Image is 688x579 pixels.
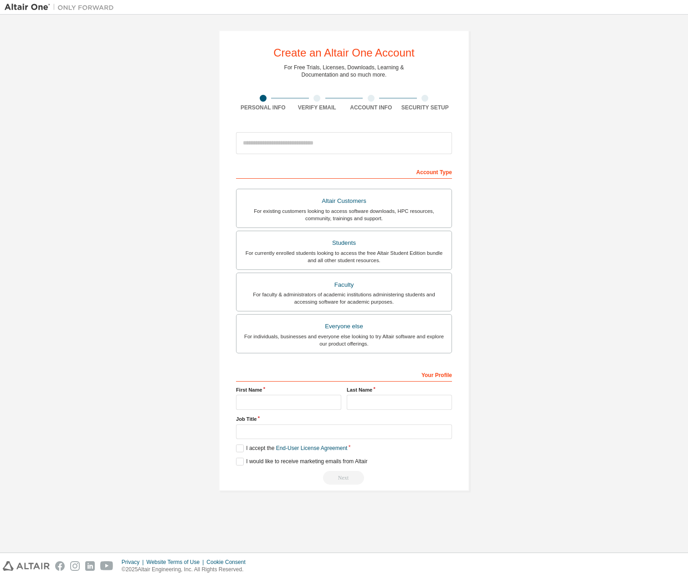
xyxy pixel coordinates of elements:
div: Create an Altair One Account [273,47,415,58]
img: altair_logo.svg [3,561,50,571]
div: For individuals, businesses and everyone else looking to try Altair software and explore our prod... [242,333,446,347]
div: Account Type [236,164,452,179]
div: Read and acccept EULA to continue [236,471,452,485]
img: linkedin.svg [85,561,95,571]
a: End-User License Agreement [276,445,348,451]
p: © 2025 Altair Engineering, Inc. All Rights Reserved. [122,566,251,574]
div: For existing customers looking to access software downloads, HPC resources, community, trainings ... [242,207,446,222]
div: Faculty [242,279,446,291]
div: Personal Info [236,104,290,111]
div: For faculty & administrators of academic institutions administering students and accessing softwa... [242,291,446,305]
label: I accept the [236,445,347,452]
div: Cookie Consent [206,558,251,566]
div: Security Setup [398,104,452,111]
div: Account Info [344,104,398,111]
div: Verify Email [290,104,344,111]
div: For Free Trials, Licenses, Downloads, Learning & Documentation and so much more. [284,64,404,78]
img: youtube.svg [100,561,113,571]
div: For currently enrolled students looking to access the free Altair Student Edition bundle and all ... [242,249,446,264]
label: Job Title [236,415,452,423]
label: First Name [236,386,341,393]
div: Your Profile [236,367,452,382]
div: Students [242,237,446,249]
label: Last Name [347,386,452,393]
div: Altair Customers [242,195,446,207]
div: Website Terms of Use [146,558,206,566]
img: facebook.svg [55,561,65,571]
div: Everyone else [242,320,446,333]
div: Privacy [122,558,146,566]
img: instagram.svg [70,561,80,571]
label: I would like to receive marketing emails from Altair [236,458,367,465]
img: Altair One [5,3,118,12]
